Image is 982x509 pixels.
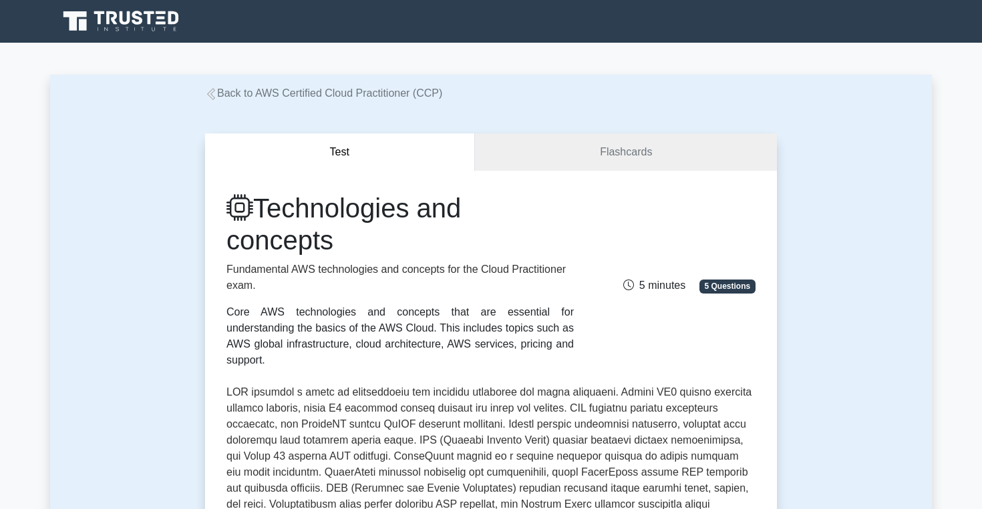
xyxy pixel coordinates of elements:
p: Fundamental AWS technologies and concepts for the Cloud Practitioner exam. [226,262,574,294]
button: Test [205,133,475,171]
div: Core AWS technologies and concepts that are essential for understanding the basics of the AWS Clo... [226,304,574,368]
h1: Technologies and concepts [226,192,574,256]
span: 5 minutes [623,280,685,291]
span: 5 Questions [699,280,756,293]
a: Back to AWS Certified Cloud Practitioner (CCP) [205,87,442,99]
a: Flashcards [475,133,777,171]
